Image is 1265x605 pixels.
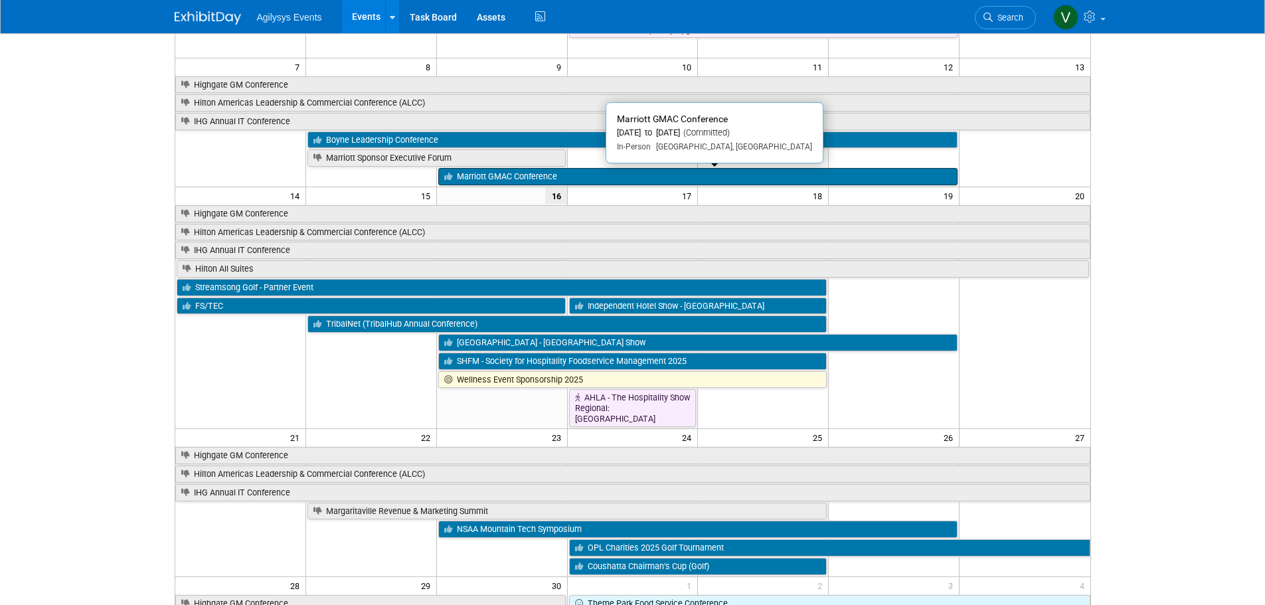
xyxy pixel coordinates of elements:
[1074,58,1090,75] span: 13
[175,11,241,25] img: ExhibitDay
[257,12,322,23] span: Agilysys Events
[175,205,1090,222] a: Highgate GM Conference
[424,58,436,75] span: 8
[438,371,827,389] a: Wellness Event Sponsorship 2025
[550,429,567,446] span: 23
[811,429,828,446] span: 25
[438,168,958,185] a: Marriott GMAC Conference
[307,315,827,333] a: TribalNet (TribalHub Annual Conference)
[569,389,697,427] a: AHLA - The Hospitality Show Regional: [GEOGRAPHIC_DATA]
[681,429,697,446] span: 24
[947,577,959,594] span: 3
[685,577,697,594] span: 1
[617,114,728,124] span: Marriott GMAC Conference
[942,58,959,75] span: 12
[545,187,567,204] span: 16
[617,128,812,139] div: [DATE] to [DATE]
[681,187,697,204] span: 17
[289,577,305,594] span: 28
[569,558,827,575] a: Coushatta Chairman’s Cup (Golf)
[438,521,958,538] a: NSAA Mountain Tech Symposium
[177,260,1089,278] a: Hilton All Suites
[420,429,436,446] span: 22
[175,484,1090,501] a: IHG Annual IT Conference
[307,131,958,149] a: Boyne Leadership Conference
[438,334,958,351] a: [GEOGRAPHIC_DATA] - [GEOGRAPHIC_DATA] Show
[811,58,828,75] span: 11
[175,94,1090,112] a: Hilton Americas Leadership & Commercial Conference (ALCC)
[1074,187,1090,204] span: 20
[420,577,436,594] span: 29
[811,187,828,204] span: 18
[975,6,1036,29] a: Search
[617,142,651,151] span: In-Person
[420,187,436,204] span: 15
[289,429,305,446] span: 21
[175,466,1090,483] a: Hilton Americas Leadership & Commercial Conference (ALCC)
[569,298,827,315] a: Independent Hotel Show - [GEOGRAPHIC_DATA]
[175,224,1090,241] a: Hilton Americas Leadership & Commercial Conference (ALCC)
[1053,5,1078,30] img: Vaitiare Munoz
[307,149,566,167] a: Marriott Sponsor Executive Forum
[294,58,305,75] span: 7
[569,539,1090,557] a: OPL Charities 2025 Golf Tournament
[307,503,827,520] a: Margaritaville Revenue & Marketing Summit
[681,58,697,75] span: 10
[816,577,828,594] span: 2
[555,58,567,75] span: 9
[175,242,1090,259] a: IHG Annual IT Conference
[177,279,827,296] a: Streamsong Golf - Partner Event
[177,298,566,315] a: FS/TEC
[1078,577,1090,594] span: 4
[942,187,959,204] span: 19
[438,353,827,370] a: SHFM - Society for Hospitality Foodservice Management 2025
[651,142,812,151] span: [GEOGRAPHIC_DATA], [GEOGRAPHIC_DATA]
[175,113,1090,130] a: IHG Annual IT Conference
[942,429,959,446] span: 26
[175,447,1090,464] a: Highgate GM Conference
[289,187,305,204] span: 14
[993,13,1023,23] span: Search
[680,128,730,137] span: (Committed)
[175,76,1090,94] a: Highgate GM Conference
[1074,429,1090,446] span: 27
[550,577,567,594] span: 30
